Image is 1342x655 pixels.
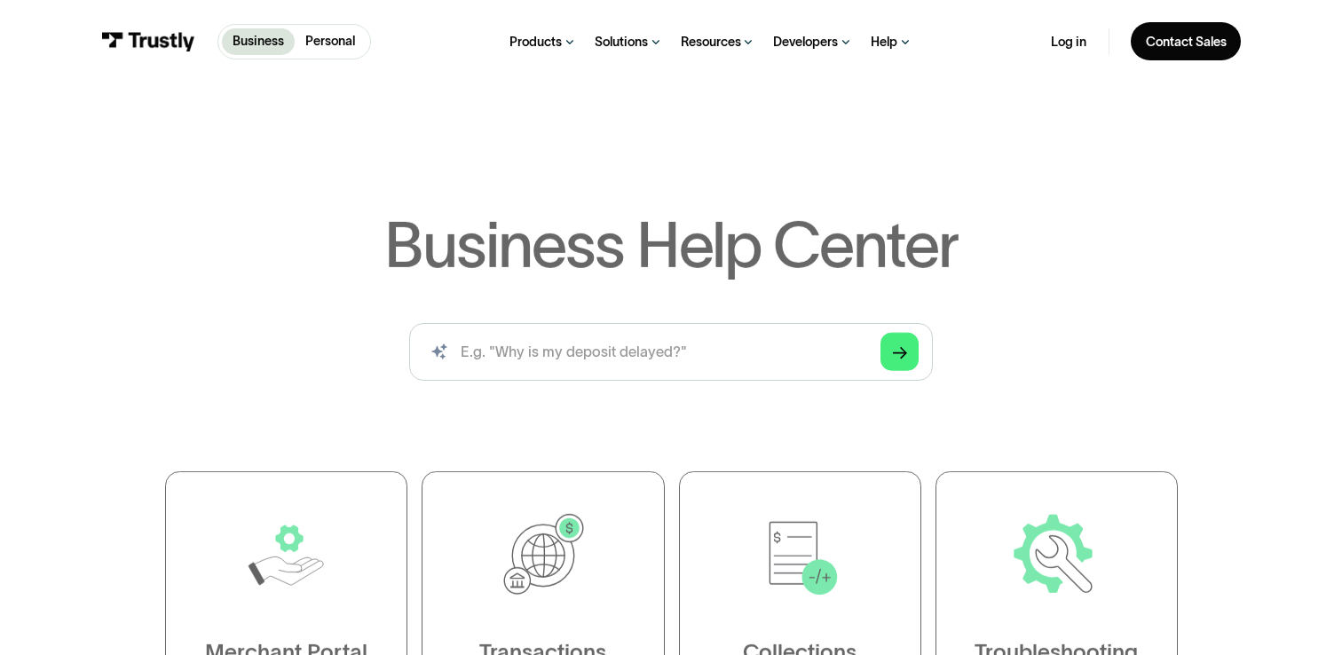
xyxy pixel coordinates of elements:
[233,32,284,51] p: Business
[1051,34,1086,51] a: Log in
[101,32,195,51] img: Trustly Logo
[773,34,838,51] div: Developers
[305,32,355,51] p: Personal
[409,323,934,381] form: Search
[871,34,897,51] div: Help
[409,323,934,381] input: search
[222,28,295,55] a: Business
[681,34,741,51] div: Resources
[295,28,366,55] a: Personal
[1146,34,1227,51] div: Contact Sales
[384,212,958,275] h1: Business Help Center
[1131,22,1241,60] a: Contact Sales
[509,34,562,51] div: Products
[595,34,648,51] div: Solutions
